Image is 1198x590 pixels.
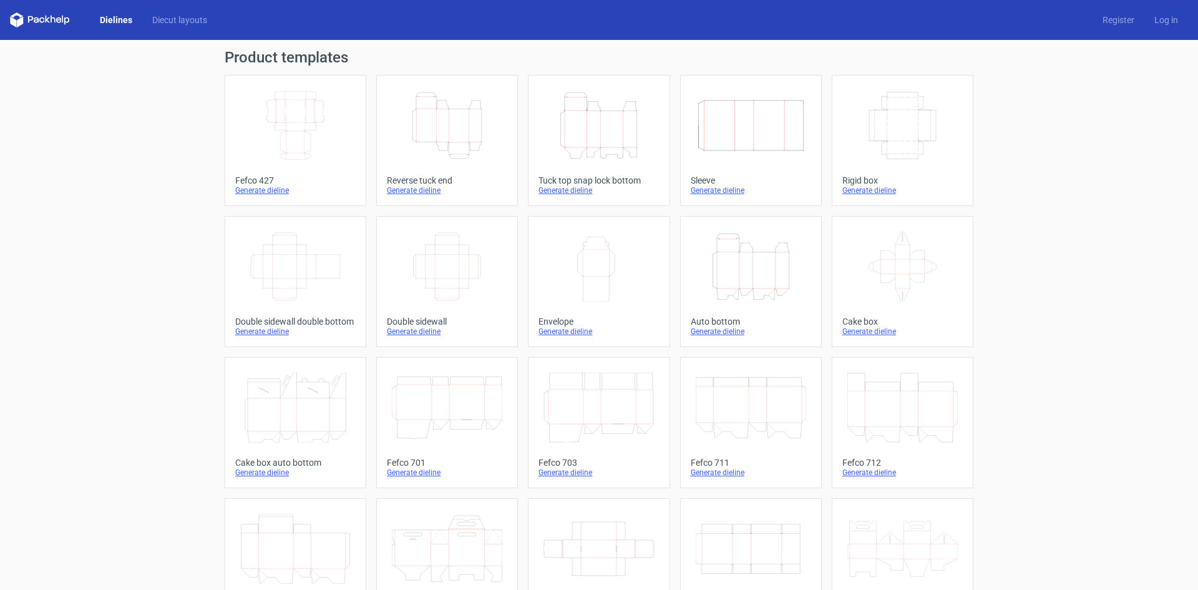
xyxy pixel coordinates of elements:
[538,185,659,195] div: Generate dieline
[538,317,659,327] div: Envelope
[538,458,659,468] div: Fefco 703
[691,458,811,468] div: Fefco 711
[387,458,507,468] div: Fefco 701
[691,175,811,185] div: Sleeve
[225,75,366,206] a: Fefco 427Generate dieline
[90,14,142,26] a: Dielines
[680,357,822,488] a: Fefco 711Generate dieline
[387,468,507,478] div: Generate dieline
[528,357,670,488] a: Fefco 703Generate dieline
[235,327,356,337] div: Generate dieline
[691,185,811,195] div: Generate dieline
[225,216,366,347] a: Double sidewall double bottomGenerate dieline
[842,327,963,337] div: Generate dieline
[538,468,659,478] div: Generate dieline
[842,185,963,195] div: Generate dieline
[1093,14,1144,26] a: Register
[235,317,356,327] div: Double sidewall double bottom
[538,327,659,337] div: Generate dieline
[235,185,356,195] div: Generate dieline
[376,216,518,347] a: Double sidewallGenerate dieline
[1144,14,1188,26] a: Log in
[387,185,507,195] div: Generate dieline
[691,317,811,327] div: Auto bottom
[842,468,963,478] div: Generate dieline
[842,175,963,185] div: Rigid box
[842,458,963,468] div: Fefco 712
[832,75,973,206] a: Rigid boxGenerate dieline
[235,458,356,468] div: Cake box auto bottom
[842,317,963,327] div: Cake box
[225,50,973,65] h1: Product templates
[680,216,822,347] a: Auto bottomGenerate dieline
[387,317,507,327] div: Double sidewall
[142,14,217,26] a: Diecut layouts
[528,216,670,347] a: EnvelopeGenerate dieline
[235,175,356,185] div: Fefco 427
[376,357,518,488] a: Fefco 701Generate dieline
[387,175,507,185] div: Reverse tuck end
[691,327,811,337] div: Generate dieline
[528,75,670,206] a: Tuck top snap lock bottomGenerate dieline
[225,357,366,488] a: Cake box auto bottomGenerate dieline
[235,468,356,478] div: Generate dieline
[387,327,507,337] div: Generate dieline
[376,75,518,206] a: Reverse tuck endGenerate dieline
[680,75,822,206] a: SleeveGenerate dieline
[832,216,973,347] a: Cake boxGenerate dieline
[832,357,973,488] a: Fefco 712Generate dieline
[691,468,811,478] div: Generate dieline
[538,175,659,185] div: Tuck top snap lock bottom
